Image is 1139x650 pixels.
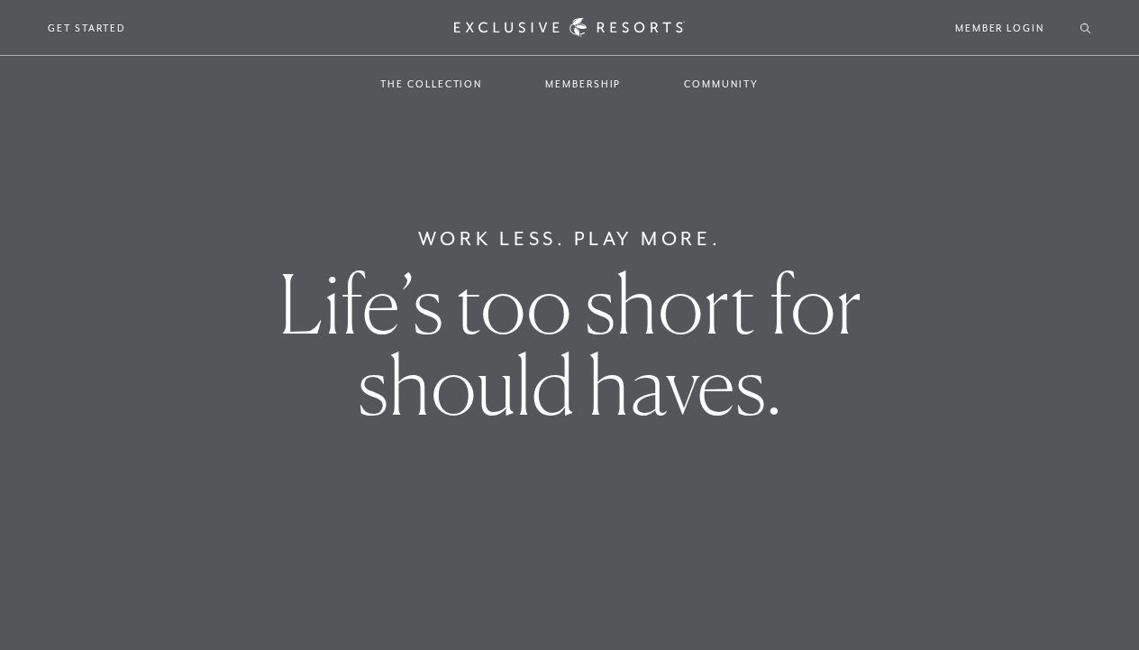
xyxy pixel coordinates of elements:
[48,20,126,36] a: Get Started
[666,58,776,110] a: Community
[955,20,1044,36] a: Member Login
[362,58,500,110] a: The Collection
[418,224,722,253] h6: Work Less. Play More.
[199,263,940,426] h1: Life’s too short for should haves.
[527,58,639,110] a: Membership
